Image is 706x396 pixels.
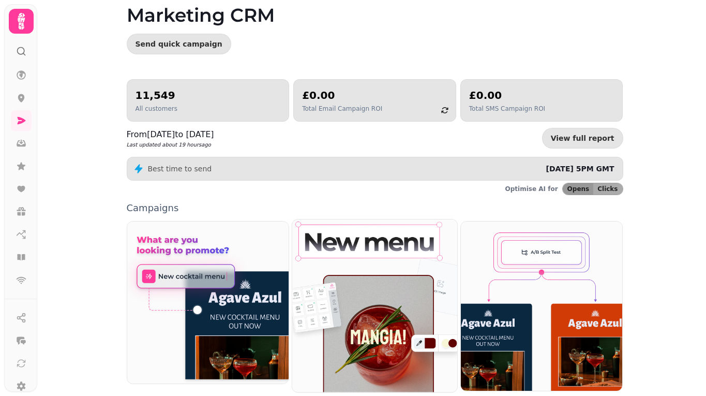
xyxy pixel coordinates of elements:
h2: £0.00 [469,88,545,102]
button: Send quick campaign [127,34,231,54]
p: Campaigns [127,203,623,213]
h2: £0.00 [302,88,382,102]
p: From [DATE] to [DATE] [127,128,214,141]
a: View full report [542,128,623,149]
button: Clicks [593,183,622,195]
p: Best time to send [148,164,212,174]
p: All customers [136,105,177,113]
span: Opens [567,186,590,192]
span: Clicks [597,186,618,192]
button: refresh [436,101,454,119]
p: Total Email Campaign ROI [302,105,382,113]
span: [DATE] 5PM GMT [546,165,614,173]
button: Opens [563,183,594,195]
span: Send quick campaign [136,40,222,48]
p: Optimise AI for [505,185,558,193]
img: Quick Campaign [127,222,289,384]
p: Total SMS Campaign ROI [469,105,545,113]
img: Workflows (coming soon) [461,222,623,391]
h2: 11,549 [136,88,177,102]
p: Last updated about 19 hours ago [127,141,214,149]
